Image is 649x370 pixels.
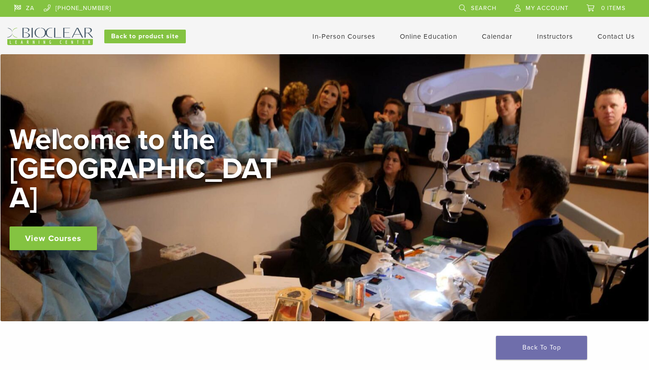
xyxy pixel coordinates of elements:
a: Online Education [400,32,457,41]
a: Contact Us [598,32,635,41]
span: 0 items [601,5,626,12]
a: View Courses [10,226,97,250]
a: In-Person Courses [312,32,375,41]
h2: Welcome to the [GEOGRAPHIC_DATA] [10,125,283,213]
a: Calendar [482,32,512,41]
a: Back To Top [496,336,587,360]
span: My Account [526,5,568,12]
img: Bioclear [7,28,93,45]
a: Back to product site [104,30,186,43]
a: Instructors [537,32,573,41]
span: Search [471,5,496,12]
